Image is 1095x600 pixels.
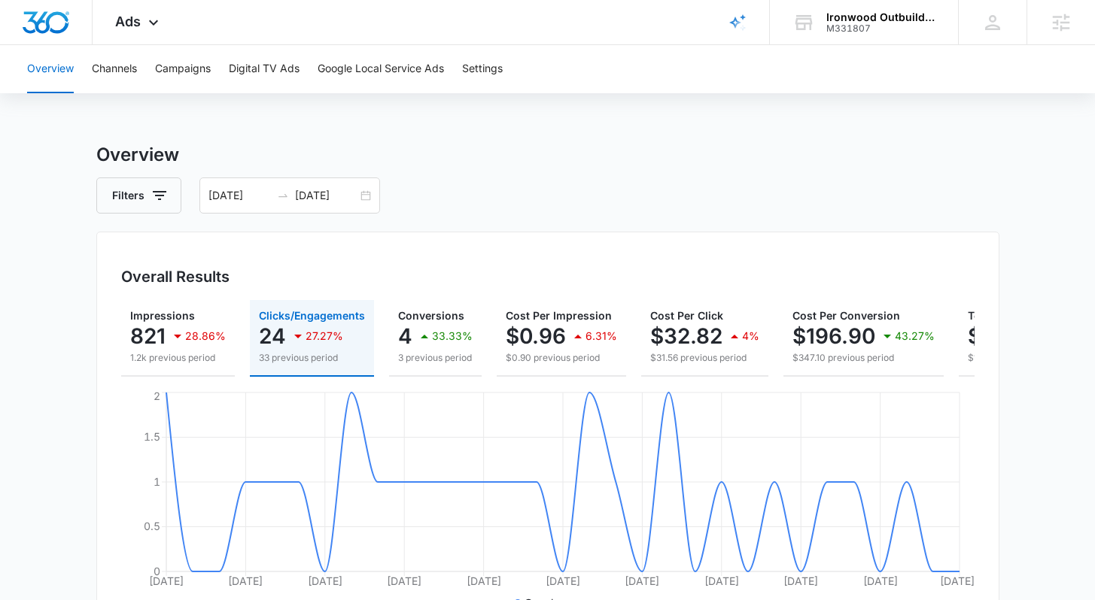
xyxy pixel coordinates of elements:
p: 27.27% [306,331,343,341]
span: to [277,189,289,202]
tspan: 1 [154,475,160,488]
span: swap-right [277,189,289,202]
tspan: 1.5 [144,430,160,443]
p: $196.90 [792,324,875,348]
input: Start date [208,187,271,204]
tspan: [DATE] [228,574,263,587]
tspan: [DATE] [862,574,897,587]
button: Channels [92,45,137,93]
tspan: [DATE] [466,574,500,587]
tspan: 0 [154,565,160,577]
tspan: [DATE] [387,574,421,587]
p: 33 previous period [259,351,365,365]
button: Google Local Service Ads [318,45,444,93]
span: Total Spend [968,309,1030,322]
span: Conversions [398,309,464,322]
tspan: [DATE] [149,574,184,587]
span: Cost Per Impression [506,309,612,322]
p: 43.27% [895,331,935,341]
button: Digital TV Ads [229,45,300,93]
p: 1.2k previous period [130,351,226,365]
p: 28.86% [185,331,226,341]
tspan: [DATE] [625,574,659,587]
button: Filters [96,177,181,214]
p: 33.33% [432,331,473,341]
tspan: [DATE] [704,574,738,587]
p: 4% [742,331,759,341]
h3: Overall Results [121,265,230,288]
span: Cost Per Click [650,309,723,322]
div: account name [826,11,936,23]
p: $0.96 [506,324,566,348]
span: Cost Per Conversion [792,309,900,322]
h3: Overview [96,141,999,168]
tspan: [DATE] [783,574,818,587]
tspan: [DATE] [546,574,580,587]
tspan: 2 [154,389,160,402]
p: 4 [398,324,412,348]
p: $32.82 [650,324,722,348]
button: Campaigns [155,45,211,93]
p: 24 [259,324,286,348]
p: 3 previous period [398,351,473,365]
p: $0.90 previous period [506,351,617,365]
p: 6.31% [586,331,617,341]
button: Overview [27,45,74,93]
p: $787.61 [968,324,1045,348]
span: Ads [115,14,141,29]
div: account id [826,23,936,34]
p: $31.56 previous period [650,351,759,365]
input: End date [295,187,357,204]
tspan: [DATE] [307,574,342,587]
span: Clicks/Engagements [259,309,365,322]
tspan: [DATE] [940,574,975,587]
tspan: 0.5 [144,520,160,532]
button: Settings [462,45,503,93]
p: 821 [130,324,166,348]
span: Impressions [130,309,195,322]
p: $347.10 previous period [792,351,935,365]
